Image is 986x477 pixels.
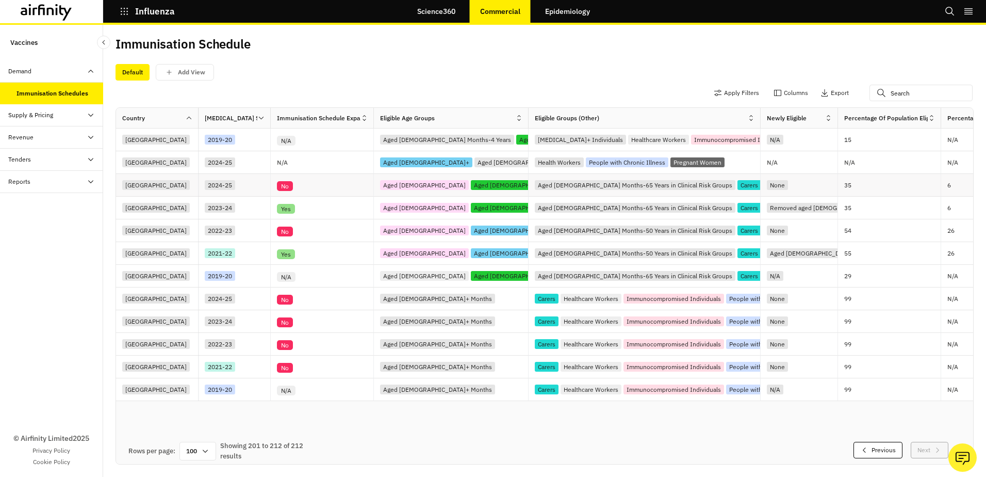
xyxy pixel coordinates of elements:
[947,387,958,393] p: N/A
[122,271,190,281] div: [GEOGRAPHIC_DATA]
[205,135,235,145] div: 2019-20
[767,271,783,281] div: N/A
[380,114,435,123] div: Eligible Age Groups
[726,362,809,372] div: People with Chronic Illness
[471,226,563,235] div: Aged [DEMOGRAPHIC_DATA]+
[737,203,761,213] div: Carers
[535,362,558,372] div: Carers
[767,316,788,326] div: None
[767,362,788,372] div: None
[535,203,735,213] div: Aged [DEMOGRAPHIC_DATA] Months-65 Years in Clinical Risk Groups
[561,339,621,349] div: Healthcare Workers
[471,180,563,190] div: Aged [DEMOGRAPHIC_DATA]+
[737,180,761,190] div: Carers
[135,7,175,16] p: Influenza
[277,227,293,236] div: No
[947,160,958,166] p: N/A
[277,160,288,166] p: N/A
[767,226,788,235] div: None
[122,226,190,235] div: [GEOGRAPHIC_DATA]
[561,294,621,304] div: Healthcare Workers
[116,64,150,81] div: Default
[205,339,235,349] div: 2022-23
[120,3,175,20] button: Influenza
[535,248,735,258] div: Aged [DEMOGRAPHIC_DATA] Months-50 Years in Clinical Risk Groups
[156,64,214,81] button: save changes
[471,248,563,258] div: Aged [DEMOGRAPHIC_DATA]+
[947,137,958,143] p: N/A
[535,114,599,123] div: Eligible Groups (Other)
[691,135,792,145] div: Immunocompromised Individuals
[535,180,735,190] div: Aged [DEMOGRAPHIC_DATA] Months-65 Years in Clinical Risk Groups
[8,110,53,120] div: Supply & Pricing
[205,271,235,281] div: 2019-20
[122,203,190,213] div: [GEOGRAPHIC_DATA]
[97,36,110,49] button: Close Sidebar
[561,316,621,326] div: Healthcare Workers
[844,160,855,166] p: N/A
[122,180,190,190] div: [GEOGRAPHIC_DATA]
[535,157,584,167] div: Health Workers
[947,341,958,347] p: N/A
[380,385,495,394] div: Aged [DEMOGRAPHIC_DATA]+ Months
[380,157,472,167] div: Aged [DEMOGRAPHIC_DATA]+
[277,317,293,327] div: No
[8,133,34,142] div: Revenue
[844,362,941,372] p: 99
[726,316,809,326] div: People with Chronic Illness
[220,441,323,461] div: Showing 201 to 212 of 212 results
[535,135,626,145] div: [MEDICAL_DATA]+ Individuals
[853,442,902,458] button: Previous
[844,203,941,213] p: 35
[8,177,30,186] div: Reports
[947,364,958,370] p: N/A
[33,457,70,467] a: Cookie Policy
[122,135,190,145] div: [GEOGRAPHIC_DATA]
[844,180,941,190] p: 35
[205,248,235,258] div: 2021-22
[277,340,293,350] div: No
[380,339,495,349] div: Aged [DEMOGRAPHIC_DATA]+ Months
[535,339,558,349] div: Carers
[205,157,235,167] div: 2024-25
[380,316,495,326] div: Aged [DEMOGRAPHIC_DATA]+ Months
[623,294,724,304] div: Immunocompromised Individuals
[205,114,257,123] div: [MEDICAL_DATA] Season
[205,226,235,235] div: 2022-23
[670,157,725,167] div: Pregnant Women
[737,226,761,235] div: Carers
[844,294,941,304] p: 99
[380,248,469,258] div: Aged [DEMOGRAPHIC_DATA]
[122,157,190,167] div: [GEOGRAPHIC_DATA]
[623,385,724,394] div: Immunocompromised Individuals
[122,114,145,123] div: Country
[380,226,469,235] div: Aged [DEMOGRAPHIC_DATA]
[13,433,89,444] p: © Airfinity Limited 2025
[535,385,558,394] div: Carers
[844,135,941,145] p: 15
[380,203,469,213] div: Aged [DEMOGRAPHIC_DATA]
[8,67,31,76] div: Demand
[947,273,958,279] p: N/A
[844,248,941,259] p: 55
[205,203,235,213] div: 2023-24
[831,89,849,97] p: Export
[820,85,849,101] button: Export
[767,135,783,145] div: N/A
[122,339,190,349] div: [GEOGRAPHIC_DATA]
[277,386,295,395] div: N/A
[714,85,759,101] button: Apply Filters
[561,385,621,394] div: Healthcare Workers
[844,271,941,281] p: 29
[767,160,778,166] p: N/A
[535,271,735,281] div: Aged [DEMOGRAPHIC_DATA] Months-65 Years in Clinical Risk Groups
[628,135,689,145] div: Healthcare Workers
[471,203,563,213] div: Aged [DEMOGRAPHIC_DATA]+
[277,272,295,282] div: N/A
[380,362,495,372] div: Aged [DEMOGRAPHIC_DATA]+ Months
[947,319,958,325] p: N/A
[179,442,216,460] div: 100
[767,114,807,123] div: Newly Eligible
[767,203,883,213] div: Removed aged [DEMOGRAPHIC_DATA]
[205,294,235,304] div: 2024-25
